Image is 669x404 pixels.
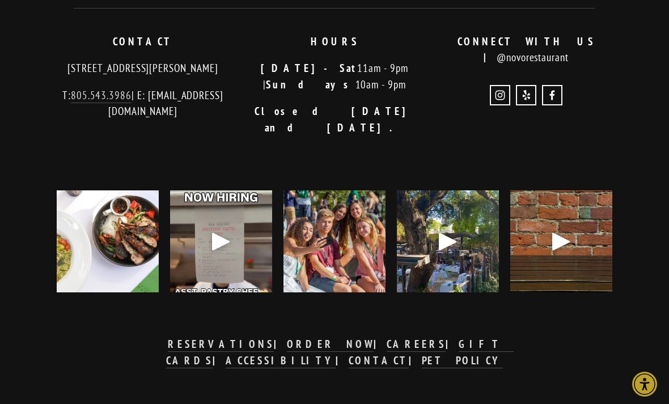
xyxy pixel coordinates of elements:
strong: CONTACT [349,354,409,367]
img: Welcome back, Mustangs! 🐎 WOW Week is here and we&rsquo;re excited to kick off the school year wi... [283,190,386,292]
a: Novo Restaurant and Lounge [542,85,562,105]
a: Instagram [490,85,510,105]
p: T: | E: [EMAIL_ADDRESS][DOMAIN_NAME] [57,87,229,120]
strong: CONTACT [113,35,173,48]
a: RESERVATIONS [168,337,273,352]
strong: | [409,354,422,367]
div: Play [434,228,461,255]
strong: ACCESSIBILITY [226,354,336,367]
a: GIFT CARDS [166,337,514,368]
div: Play [208,228,235,255]
div: Accessibility Menu [632,372,657,397]
a: CAREERS [387,337,446,352]
div: Play [548,228,575,255]
strong: CONNECT WITH US | [458,35,607,65]
strong: CAREERS [387,337,446,351]
strong: RESERVATIONS [168,337,273,351]
strong: | [213,354,226,367]
strong: | [274,337,287,351]
p: [STREET_ADDRESS][PERSON_NAME] [57,60,229,76]
a: CONTACT [349,354,409,368]
strong: PET POLICY [422,354,503,367]
img: The countdown to holiday parties has begun! 🎉 Whether you&rsquo;re planning something cozy at Nov... [44,190,172,292]
a: Yelp [516,85,536,105]
a: 805.543.3986 [71,88,132,103]
a: PET POLICY [422,354,503,368]
p: @novorestaurant [440,33,612,66]
a: ACCESSIBILITY [226,354,336,368]
strong: Sundays [266,78,355,91]
strong: | [336,354,349,367]
strong: Closed [DATE] and [DATE]. [255,104,427,134]
strong: | [446,337,459,351]
strong: | [374,337,387,351]
p: 11am - 9pm | 10am - 9pm [248,60,421,92]
strong: HOURS [311,35,358,48]
strong: GIFT CARDS [166,337,514,367]
strong: [DATE]-Sat [261,61,358,75]
a: ORDER NOW [287,337,374,352]
strong: ORDER NOW [287,337,374,351]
